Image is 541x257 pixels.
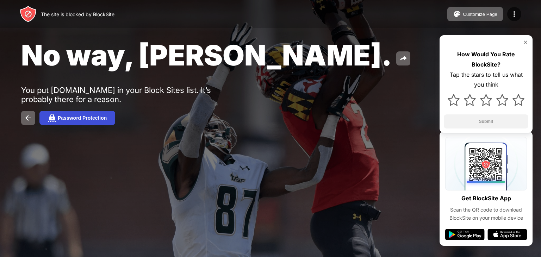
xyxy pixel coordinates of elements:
div: How Would You Rate BlockSite? [444,49,528,70]
button: Password Protection [39,111,115,125]
img: app-store.svg [487,229,527,240]
img: star.svg [448,94,460,106]
div: The site is blocked by BlockSite [41,11,114,17]
img: back.svg [24,114,32,122]
img: star.svg [464,94,476,106]
div: Scan the QR code to download BlockSite on your mobile device [445,206,527,222]
img: password.svg [48,114,56,122]
img: qrcode.svg [445,137,527,190]
span: No way, [PERSON_NAME]. [21,38,392,72]
div: Get BlockSite App [461,193,511,203]
img: google-play.svg [445,229,485,240]
img: share.svg [399,54,408,63]
button: Customize Page [447,7,503,21]
button: Submit [444,114,528,128]
div: You put [DOMAIN_NAME] in your Block Sites list. It’s probably there for a reason. [21,86,239,104]
div: Tap the stars to tell us what you think [444,70,528,90]
img: menu-icon.svg [510,10,518,18]
img: star.svg [480,94,492,106]
img: star.svg [512,94,524,106]
img: header-logo.svg [20,6,37,23]
div: Customize Page [463,12,497,17]
img: rate-us-close.svg [523,39,528,45]
div: Password Protection [58,115,107,121]
img: star.svg [496,94,508,106]
img: pallet.svg [453,10,461,18]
